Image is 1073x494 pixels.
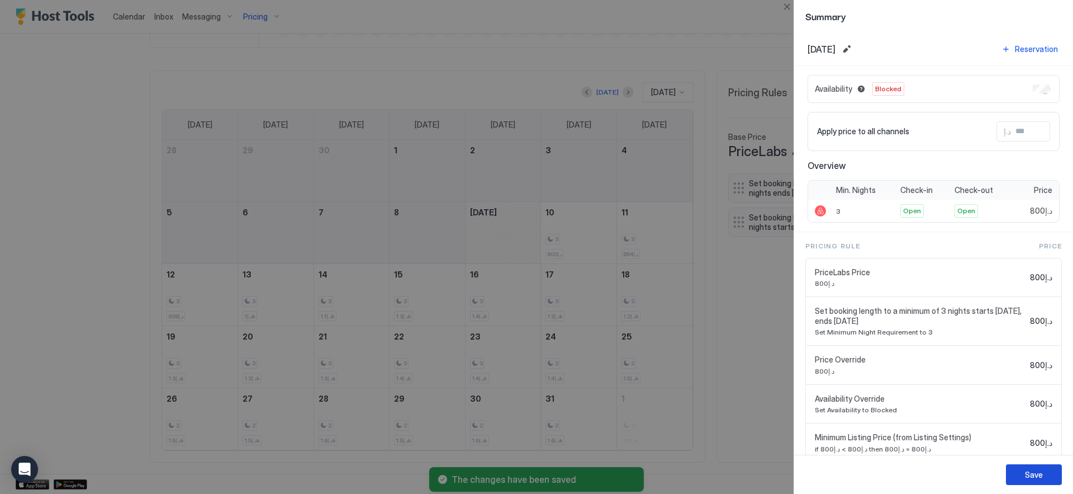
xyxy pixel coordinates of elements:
[815,432,1025,443] span: Minimum Listing Price (from Listing Settings)
[815,84,852,94] span: Availability
[808,44,835,55] span: [DATE]
[854,82,868,96] button: Blocked dates override all pricing rules and remain unavailable until manually unblocked
[1030,316,1052,326] span: د.إ800
[1015,43,1058,55] div: Reservation
[11,456,38,483] div: Open Intercom Messenger
[1004,126,1011,137] span: د.إ
[815,306,1025,326] span: Set booking length to a minimum of 3 nights starts [DATE], ends [DATE]
[815,445,1025,453] span: if د.إ800 > د.إ800 then د.إ800 = د.إ800
[805,9,1062,23] span: Summary
[815,367,1025,375] span: د.إ800
[1039,241,1062,251] span: Price
[815,267,1025,277] span: PriceLabs Price
[1030,399,1052,409] span: د.إ800
[1030,438,1052,448] span: د.إ800
[815,394,1025,404] span: Availability Override
[957,206,975,216] span: Open
[1030,360,1052,370] span: د.إ800
[815,355,1025,365] span: Price Override
[1025,469,1043,481] div: Save
[836,207,841,215] span: 3
[840,43,853,56] button: Edit date range
[815,406,1025,414] span: Set Availability to Blocked
[1034,185,1052,195] span: Price
[808,160,1060,171] span: Overview
[1006,464,1062,485] button: Save
[1030,206,1052,216] span: د.إ800
[815,279,1025,288] span: د.إ800
[955,185,993,195] span: Check-out
[815,328,1025,336] span: Set Minimum Night Requirement to 3
[1030,272,1052,283] span: د.إ800
[805,241,860,251] span: Pricing Rule
[1000,41,1060,57] button: Reservation
[836,185,876,195] span: Min. Nights
[903,206,921,216] span: Open
[900,185,933,195] span: Check-in
[817,126,909,137] span: Apply price to all channels
[875,84,901,94] span: Blocked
